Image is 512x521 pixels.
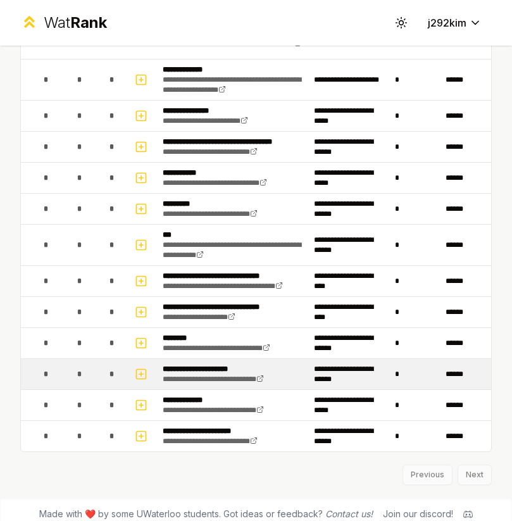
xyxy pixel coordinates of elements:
[20,13,107,33] a: WatRank
[70,13,107,32] span: Rank
[325,508,373,519] a: Contact us!
[44,13,107,33] div: Wat
[39,508,373,520] span: Made with ❤️ by some UWaterloo students. Got ideas or feedback?
[383,508,453,520] div: Join our discord!
[428,15,466,30] span: j292kim
[418,11,492,34] button: j292kim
